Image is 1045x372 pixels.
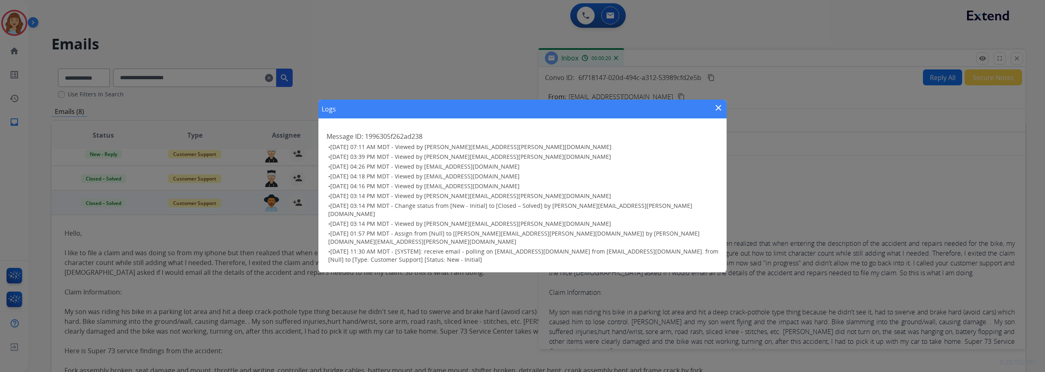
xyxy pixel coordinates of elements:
[365,132,422,141] span: 1996305f262ad238
[328,202,718,218] h3: •
[328,229,718,246] h3: •
[330,192,611,200] span: [DATE] 03:14 PM MDT - Viewed by [PERSON_NAME][EMAIL_ADDRESS][PERSON_NAME][DOMAIN_NAME]
[322,104,336,114] h1: Logs
[330,153,611,160] span: [DATE] 03:39 PM MDT - Viewed by [PERSON_NAME][EMAIL_ADDRESS][PERSON_NAME][DOMAIN_NAME]
[328,220,718,228] h3: •
[330,163,520,170] span: [DATE] 04:26 PM MDT - Viewed by [EMAIL_ADDRESS][DOMAIN_NAME]
[714,103,723,113] mat-icon: close
[330,143,611,151] span: [DATE] 07:11 AM MDT - Viewed by [PERSON_NAME][EMAIL_ADDRESS][PERSON_NAME][DOMAIN_NAME]
[328,247,718,263] span: [DATE] 11:30 AM MDT - [SYSTEM]: receive email - polling on [EMAIL_ADDRESS][DOMAIN_NAME] from [EMA...
[328,202,692,218] span: [DATE] 03:14 PM MDT - Change status from [New - Initial] to [Closed – Solved] by [PERSON_NAME][EM...
[328,143,718,151] h3: •
[328,247,718,264] h3: •
[328,153,718,161] h3: •
[328,192,718,200] h3: •
[330,172,520,180] span: [DATE] 04:18 PM MDT - Viewed by [EMAIL_ADDRESS][DOMAIN_NAME]
[330,182,520,190] span: [DATE] 04:16 PM MDT - Viewed by [EMAIL_ADDRESS][DOMAIN_NAME]
[328,182,718,190] h3: •
[330,220,611,227] span: [DATE] 03:14 PM MDT - Viewed by [PERSON_NAME][EMAIL_ADDRESS][PERSON_NAME][DOMAIN_NAME]
[327,132,363,141] span: Message ID:
[1000,357,1037,367] p: 0.20.1027RC
[328,163,718,171] h3: •
[328,229,700,245] span: [DATE] 01:57 PM MDT - Assign from [Null] to [[PERSON_NAME][EMAIL_ADDRESS][PERSON_NAME][DOMAIN_NAM...
[328,172,718,180] h3: •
